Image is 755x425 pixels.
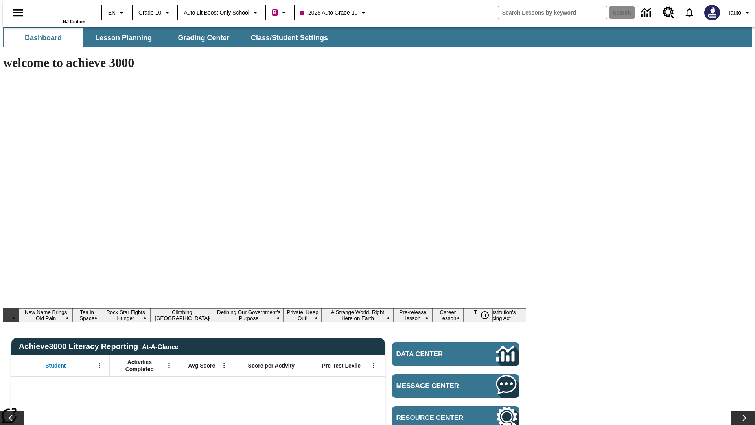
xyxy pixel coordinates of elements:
[700,2,725,23] button: Select a new avatar
[214,308,284,322] button: Slide 5 Defining Our Government's Purpose
[19,342,179,351] span: Achieve3000 Literacy Reporting
[4,28,83,47] button: Dashboard
[114,358,166,373] span: Activities Completed
[150,308,214,322] button: Slide 4 Climbing Mount Tai
[322,308,394,322] button: Slide 7 A Strange World, Right Here on Earth
[6,1,29,24] button: Open side menu
[245,28,334,47] button: Class/Student Settings
[432,308,464,322] button: Slide 9 Career Lesson
[394,308,432,322] button: Slide 8 Pre-release lesson
[269,6,292,20] button: Boost Class color is violet red. Change class color
[164,28,243,47] button: Grading Center
[322,362,361,369] span: Pre-Test Lexile
[725,6,755,20] button: Profile/Settings
[300,9,357,17] span: 2025 Auto Grade 10
[284,308,321,322] button: Slide 6 Private! Keep Out!
[3,28,335,47] div: SubNavbar
[477,308,493,322] button: Pause
[392,342,519,366] a: Data Center
[34,4,85,19] a: Home
[464,308,526,322] button: Slide 10 The Constitution's Balancing Act
[679,2,700,23] a: Notifications
[218,360,230,371] button: Open Menu
[728,9,741,17] span: Tauto
[297,6,371,20] button: Class: 2025 Auto Grade 10, Select your class
[396,350,470,358] span: Data Center
[498,6,607,19] input: search field
[396,382,473,390] span: Message Center
[251,33,328,42] span: Class/Student Settings
[63,19,85,24] span: NJ Edition
[636,2,658,24] a: Data Center
[248,362,295,369] span: Score per Activity
[19,308,73,322] button: Slide 1 New Name Brings Old Pain
[108,9,116,17] span: EN
[84,28,163,47] button: Lesson Planning
[163,360,175,371] button: Open Menu
[101,308,150,322] button: Slide 3 Rock Star Fights Hunger
[477,308,501,322] div: Pause
[184,9,249,17] span: Auto Lit Boost only School
[34,3,85,24] div: Home
[3,27,752,47] div: SubNavbar
[3,55,526,70] h1: welcome to achieve 3000
[658,2,679,23] a: Resource Center, Will open in new tab
[392,374,519,398] a: Message Center
[180,6,263,20] button: School: Auto Lit Boost only School, Select your school
[142,342,178,351] div: At-A-Glance
[704,5,720,20] img: Avatar
[73,308,101,322] button: Slide 2 Tea in Space
[105,6,130,20] button: Language: EN, Select a language
[731,411,755,425] button: Lesson carousel, Next
[25,33,62,42] span: Dashboard
[94,360,105,371] button: Open Menu
[138,9,161,17] span: Grade 10
[368,360,379,371] button: Open Menu
[45,362,66,369] span: Student
[396,414,473,422] span: Resource Center
[95,33,152,42] span: Lesson Planning
[178,33,229,42] span: Grading Center
[188,362,215,369] span: Avg Score
[273,7,277,17] span: B
[135,6,175,20] button: Grade: Grade 10, Select a grade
